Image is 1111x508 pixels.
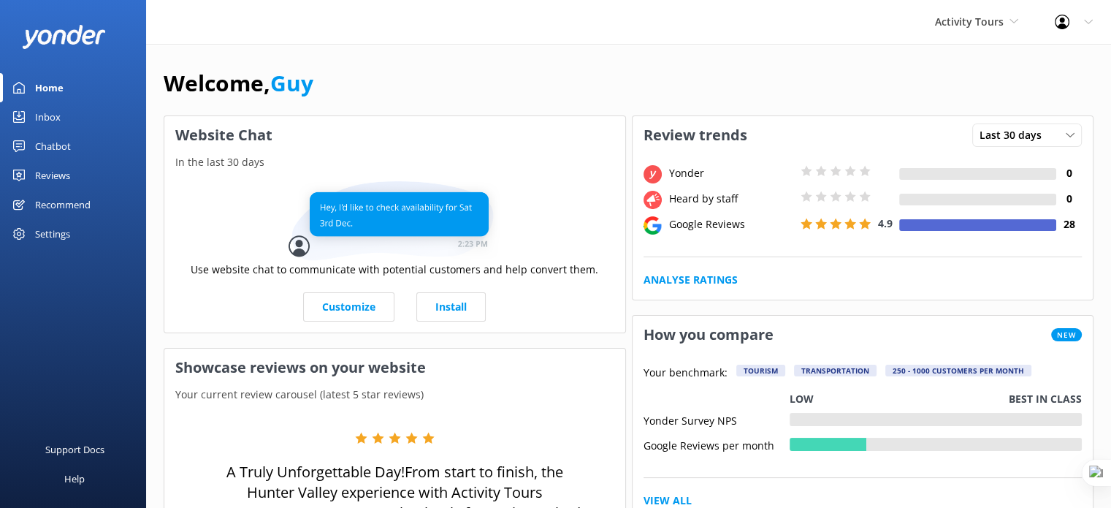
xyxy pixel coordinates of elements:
h4: 0 [1056,165,1082,181]
p: Best in class [1009,391,1082,407]
h1: Welcome, [164,66,313,101]
div: Google Reviews per month [644,438,790,451]
span: 4.9 [878,216,893,230]
h3: How you compare [633,316,784,354]
div: Home [35,73,64,102]
div: Tourism [736,365,785,376]
div: Reviews [35,161,70,190]
div: Recommend [35,190,91,219]
div: Yonder Survey NPS [644,413,790,426]
div: Settings [35,219,70,249]
span: New [1051,328,1082,341]
p: Low [790,391,814,407]
a: Install [416,292,486,322]
a: Analyse Ratings [644,272,738,288]
div: Transportation [794,365,877,376]
div: 250 - 1000 customers per month [885,365,1031,376]
div: Support Docs [45,435,104,464]
span: Activity Tours [935,15,1004,29]
h3: Showcase reviews on your website [164,349,625,387]
a: Customize [303,292,394,322]
h4: 28 [1056,216,1082,232]
h4: 0 [1056,191,1082,207]
p: In the last 30 days [164,154,625,170]
div: Google Reviews [665,216,797,232]
img: conversation... [289,181,500,261]
h3: Review trends [633,116,758,154]
p: Your benchmark: [644,365,728,382]
h3: Website Chat [164,116,625,154]
div: Help [64,464,85,493]
img: yonder-white-logo.png [22,25,106,49]
p: Use website chat to communicate with potential customers and help convert them. [191,262,598,278]
div: Chatbot [35,132,71,161]
div: Inbox [35,102,61,132]
span: Last 30 days [980,127,1050,143]
a: Guy [270,68,313,98]
div: Heard by staff [665,191,797,207]
div: Yonder [665,165,797,181]
p: Your current review carousel (latest 5 star reviews) [164,387,625,403]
